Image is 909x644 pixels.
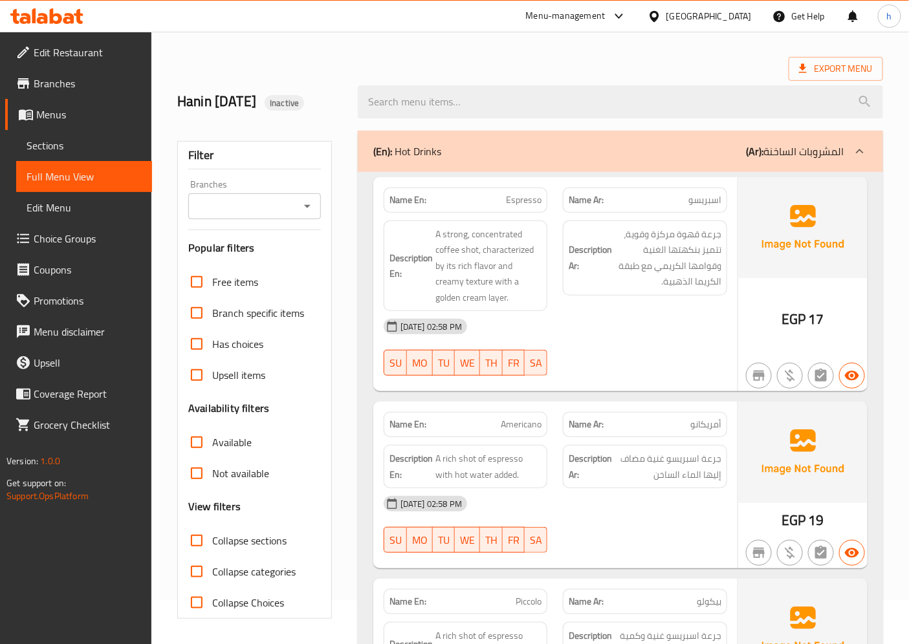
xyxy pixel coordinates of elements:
[34,231,142,246] span: Choice Groups
[5,68,152,99] a: Branches
[746,363,772,389] button: Not branch specific item
[508,354,520,372] span: FR
[188,241,321,255] h3: Popular filters
[839,363,865,389] button: Available
[782,508,805,533] span: EGP
[455,527,480,553] button: WE
[34,324,142,339] span: Menu disclaimer
[506,193,542,207] span: Espresso
[887,9,892,23] span: h
[525,527,547,553] button: SA
[508,531,520,550] span: FR
[615,226,721,290] span: جرعة قهوة مركزة وقوية، تتميز بنكهتها الغنية وقوامها الكريمي مع طبقة الكريما الذهبية.
[395,498,467,510] span: [DATE] 02:58 PM
[501,418,542,431] span: Americano
[212,533,287,548] span: Collapse sections
[435,451,542,482] span: A rich shot of espresso with hot water added.
[389,354,402,372] span: SU
[212,305,304,321] span: Branch specific items
[34,386,142,402] span: Coverage Report
[433,350,455,376] button: TU
[777,540,803,566] button: Purchased item
[389,595,426,608] strong: Name En:
[746,142,763,161] b: (Ar):
[480,350,503,376] button: TH
[212,274,258,290] span: Free items
[34,76,142,91] span: Branches
[433,527,455,553] button: TU
[5,285,152,316] a: Promotions
[808,363,834,389] button: Not has choices
[569,451,612,482] strong: Description Ar:
[177,92,342,111] h2: Hanin [DATE]
[298,197,316,215] button: Open
[5,37,152,68] a: Edit Restaurant
[526,8,606,24] div: Menu-management
[525,350,547,376] button: SA
[412,354,428,372] span: MO
[16,192,152,223] a: Edit Menu
[395,321,467,333] span: [DATE] 02:58 PM
[34,417,142,433] span: Grocery Checklist
[5,223,152,254] a: Choice Groups
[438,354,450,372] span: TU
[384,350,407,376] button: SU
[809,306,824,332] span: 17
[666,9,752,23] div: [GEOGRAPHIC_DATA]
[212,367,265,383] span: Upsell items
[503,527,525,553] button: FR
[212,595,284,610] span: Collapse Choices
[6,475,66,491] span: Get support on:
[407,527,433,553] button: MO
[455,350,480,376] button: WE
[569,242,612,274] strong: Description Ar:
[5,409,152,440] a: Grocery Checklist
[412,531,428,550] span: MO
[5,378,152,409] a: Coverage Report
[738,177,868,278] img: Ae5nvW7+0k+MAAAAAElFTkSuQmCC
[809,508,824,533] span: 19
[503,350,525,376] button: FR
[389,451,433,482] strong: Description En:
[389,250,433,282] strong: Description En:
[690,418,721,431] span: أمريكانو
[485,354,498,372] span: TH
[384,527,407,553] button: SU
[799,61,873,77] span: Export Menu
[615,451,721,482] span: جرعة اسبريسو غنية مضاف إليها الماء الساخن
[27,169,142,184] span: Full Menu View
[530,531,542,550] span: SA
[16,161,152,192] a: Full Menu View
[6,453,38,469] span: Version:
[34,262,142,277] span: Coupons
[808,540,834,566] button: Not has choices
[6,488,89,504] a: Support.OpsPlatform
[839,540,865,566] button: Available
[16,130,152,161] a: Sections
[569,595,604,608] strong: Name Ar:
[188,499,241,514] h3: View filters
[697,595,721,608] span: بيكولو
[373,144,441,159] p: Hot Drinks
[389,531,402,550] span: SU
[188,142,321,169] div: Filter
[5,347,152,378] a: Upsell
[530,354,542,372] span: SA
[212,466,269,481] span: Not available
[460,354,475,372] span: WE
[435,226,542,306] span: A strong, concentrated coffee shot, characterized by its rich flavor and creamy texture with a go...
[777,363,803,389] button: Purchased item
[516,595,542,608] span: Piccolo
[212,336,263,352] span: Has choices
[480,527,503,553] button: TH
[569,418,604,431] strong: Name Ar:
[188,401,269,416] h3: Availability filters
[5,99,152,130] a: Menus
[265,97,304,109] span: Inactive
[265,95,304,111] div: Inactive
[782,306,805,332] span: EGP
[485,531,498,550] span: TH
[5,254,152,285] a: Coupons
[569,193,604,207] strong: Name Ar:
[389,193,426,207] strong: Name En:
